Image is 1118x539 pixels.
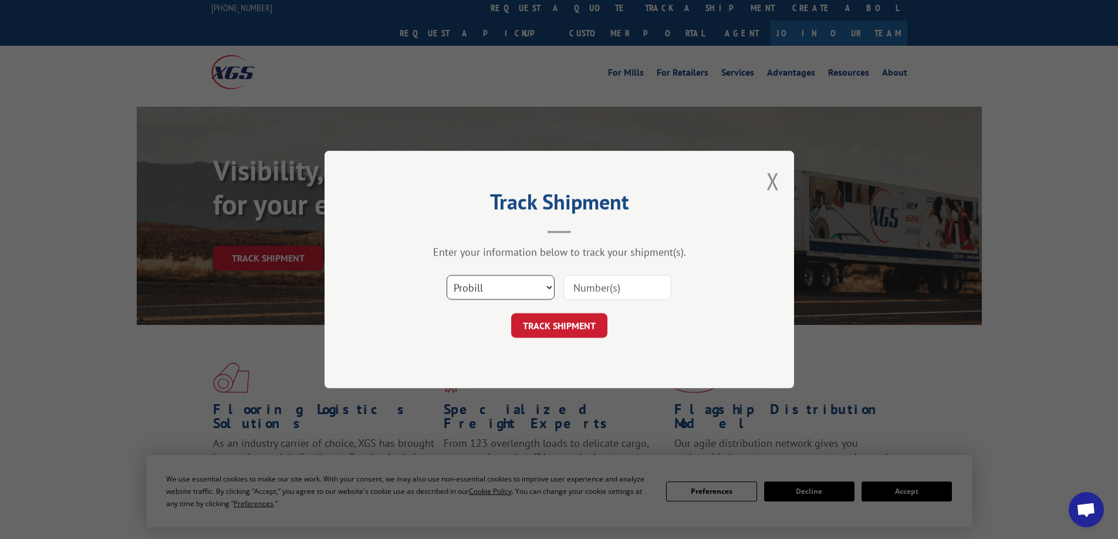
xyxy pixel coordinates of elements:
[1069,492,1104,527] div: Open chat
[383,194,735,216] h2: Track Shipment
[766,165,779,196] button: Close modal
[563,275,671,300] input: Number(s)
[511,313,607,338] button: TRACK SHIPMENT
[383,245,735,259] div: Enter your information below to track your shipment(s).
